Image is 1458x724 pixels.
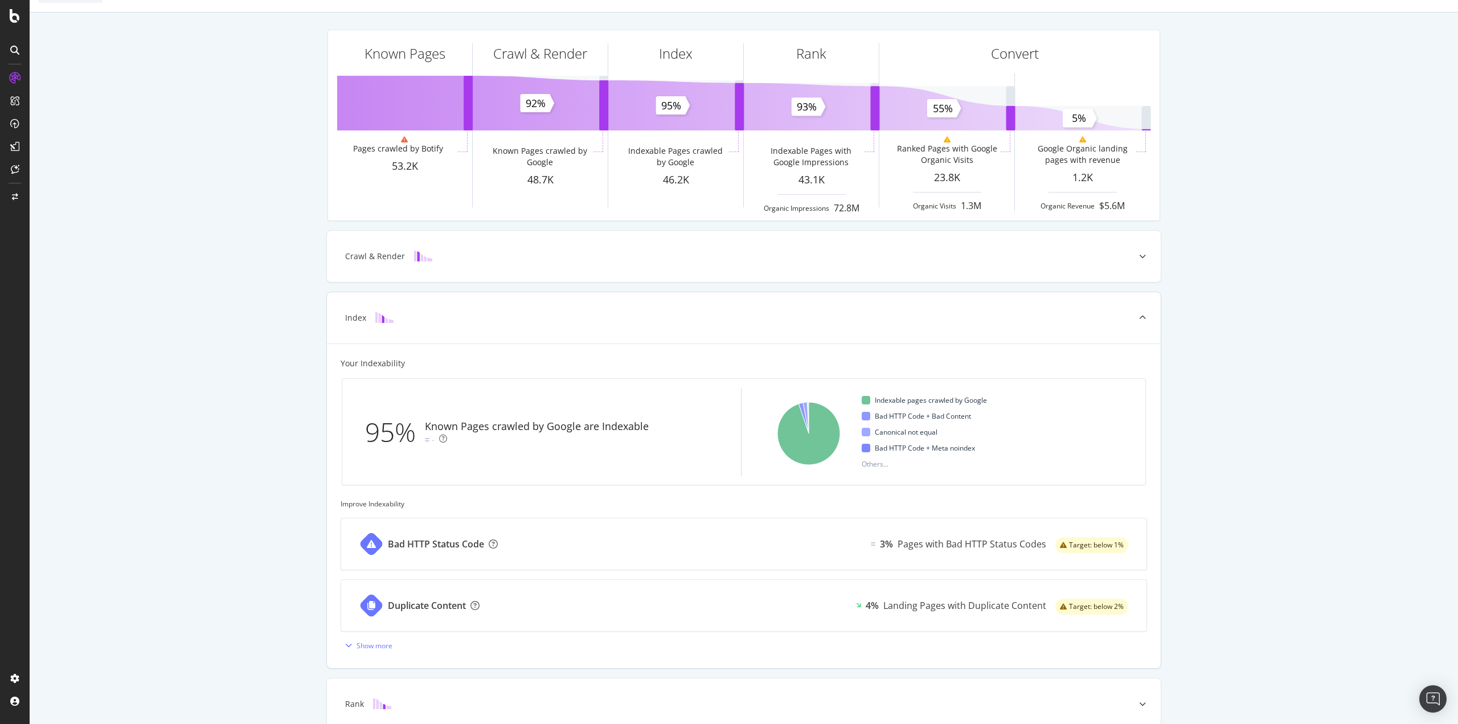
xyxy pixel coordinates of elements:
[473,173,608,187] div: 48.7K
[883,599,1046,612] div: Landing Pages with Duplicate Content
[388,599,466,612] div: Duplicate Content
[1055,599,1128,615] div: warning label
[425,438,429,441] img: Equal
[834,202,859,215] div: 72.8M
[875,426,937,439] span: Canonical not equal
[489,145,591,168] div: Known Pages crawled by Google
[337,159,472,174] div: 53.2K
[341,499,1147,509] div: Improve Indexability
[414,251,432,261] img: block-icon
[659,44,693,63] div: Index
[365,414,425,451] div: 95%
[857,457,893,471] span: Others...
[760,145,862,168] div: Indexable Pages with Google Impressions
[1055,537,1128,553] div: warning label
[875,410,971,423] span: Bad HTTP Code + Bad Content
[764,203,829,213] div: Organic Impressions
[880,538,893,551] div: 3%
[493,44,587,63] div: Crawl & Render
[345,312,366,324] div: Index
[1069,603,1124,610] span: Target: below 2%
[341,579,1147,632] a: Duplicate Content4%Landing Pages with Duplicate Contentwarning label
[353,143,443,154] div: Pages crawled by Botify
[432,434,435,445] div: -
[388,538,484,551] div: Bad HTTP Status Code
[373,698,391,709] img: block-icon
[375,312,394,323] img: block-icon
[345,698,364,710] div: Rank
[345,251,405,262] div: Crawl & Render
[341,358,405,369] div: Your Indexability
[425,419,649,434] div: Known Pages crawled by Google are Indexable
[875,394,987,407] span: Indexable pages crawled by Google
[773,388,843,476] svg: A chart.
[898,538,1046,551] div: Pages with Bad HTTP Status Codes
[364,44,445,63] div: Known Pages
[866,599,879,612] div: 4%
[357,641,392,651] div: Show more
[1419,685,1447,713] div: Open Intercom Messenger
[871,542,875,546] img: Equal
[744,173,879,187] div: 43.1K
[1069,542,1124,549] span: Target: below 1%
[341,636,392,655] button: Show more
[875,441,975,455] span: Bad HTTP Code + Meta noindex
[608,173,743,187] div: 46.2K
[341,518,1147,570] a: Bad HTTP Status CodeEqual3%Pages with Bad HTTP Status Codeswarning label
[796,44,826,63] div: Rank
[624,145,726,168] div: Indexable Pages crawled by Google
